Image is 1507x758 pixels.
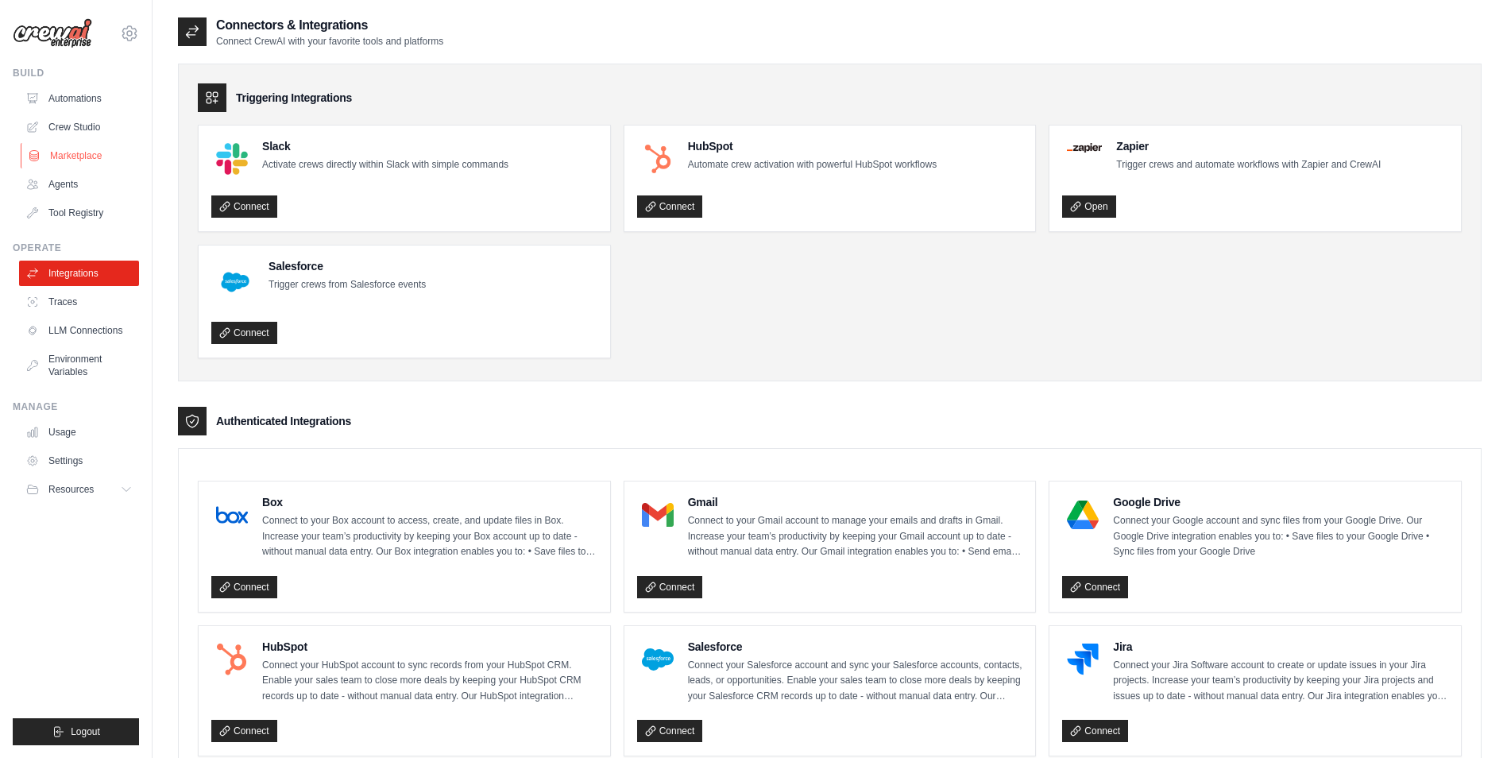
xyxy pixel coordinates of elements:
img: HubSpot Logo [642,143,674,175]
div: Build [13,67,139,79]
h4: Google Drive [1113,494,1448,510]
a: Connect [1062,720,1128,742]
img: Zapier Logo [1067,143,1102,153]
a: Open [1062,195,1115,218]
p: Connect your HubSpot account to sync records from your HubSpot CRM. Enable your sales team to clo... [262,658,597,705]
p: Connect your Jira Software account to create or update issues in your Jira projects. Increase you... [1113,658,1448,705]
a: Settings [19,448,139,474]
img: Gmail Logo [642,499,674,531]
h4: HubSpot [262,639,597,655]
a: Automations [19,86,139,111]
a: Tool Registry [19,200,139,226]
a: Marketplace [21,143,141,168]
h4: Salesforce [688,639,1023,655]
h3: Authenticated Integrations [216,413,351,429]
a: Usage [19,420,139,445]
a: LLM Connections [19,318,139,343]
img: HubSpot Logo [216,644,248,675]
p: Activate crews directly within Slack with simple commands [262,157,508,173]
a: Traces [19,289,139,315]
h4: Jira [1113,639,1448,655]
a: Connect [211,322,277,344]
p: Connect to your Gmail account to manage your emails and drafts in Gmail. Increase your team’s pro... [688,513,1023,560]
h4: Salesforce [269,258,426,274]
p: Automate crew activation with powerful HubSpot workflows [688,157,937,173]
img: Jira Logo [1067,644,1099,675]
div: Operate [13,242,139,254]
img: Logo [13,18,92,48]
p: Trigger crews from Salesforce events [269,277,426,293]
p: Connect your Salesforce account and sync your Salesforce accounts, contacts, leads, or opportunit... [688,658,1023,705]
h4: Box [262,494,597,510]
img: Box Logo [216,499,248,531]
a: Connect [1062,576,1128,598]
h4: HubSpot [688,138,937,154]
p: Connect your Google account and sync files from your Google Drive. Our Google Drive integration e... [1113,513,1448,560]
span: Logout [71,725,100,738]
h2: Connectors & Integrations [216,16,443,35]
a: Integrations [19,261,139,286]
button: Resources [19,477,139,502]
img: Salesforce Logo [642,644,674,675]
a: Connect [211,720,277,742]
span: Resources [48,483,94,496]
a: Agents [19,172,139,197]
p: Trigger crews and automate workflows with Zapier and CrewAI [1116,157,1381,173]
a: Connect [637,576,703,598]
p: Connect CrewAI with your favorite tools and platforms [216,35,443,48]
h4: Slack [262,138,508,154]
h3: Triggering Integrations [236,90,352,106]
img: Slack Logo [216,143,248,175]
a: Connect [637,195,703,218]
a: Environment Variables [19,346,139,385]
a: Connect [211,195,277,218]
p: Connect to your Box account to access, create, and update files in Box. Increase your team’s prod... [262,513,597,560]
img: Google Drive Logo [1067,499,1099,531]
div: Manage [13,400,139,413]
img: Salesforce Logo [216,263,254,301]
h4: Zapier [1116,138,1381,154]
a: Connect [211,576,277,598]
h4: Gmail [688,494,1023,510]
a: Crew Studio [19,114,139,140]
button: Logout [13,718,139,745]
a: Connect [637,720,703,742]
